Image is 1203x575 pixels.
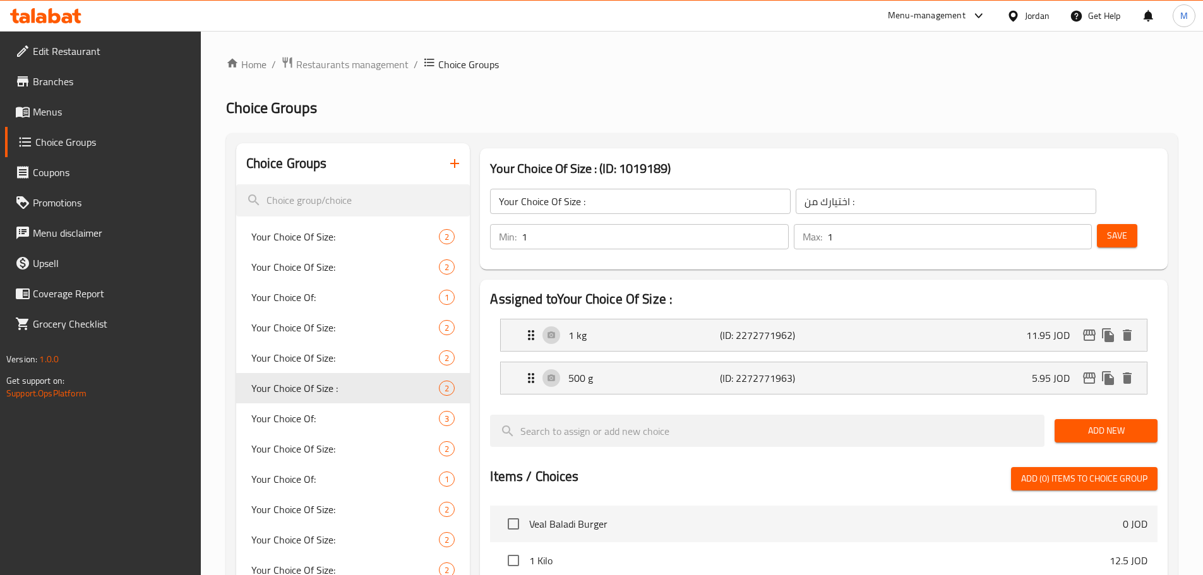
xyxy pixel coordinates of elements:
span: Your Choice Of Size: [251,320,440,335]
span: Promotions [33,195,191,210]
span: Add (0) items to choice group [1021,471,1147,487]
a: Choice Groups [5,127,201,157]
span: 1 Kilo [529,553,1110,568]
button: duplicate [1099,369,1118,388]
div: Your Choice Of Size :2 [236,373,470,403]
button: delete [1118,326,1137,345]
span: Your Choice Of Size : [251,381,440,396]
span: Version: [6,351,37,367]
span: Your Choice Of Size: [251,229,440,244]
button: edit [1080,369,1099,388]
div: Your Choice Of:1 [236,282,470,312]
span: Coverage Report [33,286,191,301]
p: 12.5 JOD [1110,553,1147,568]
div: Choices [439,259,455,275]
span: 2 [440,382,454,394]
div: Choices [439,350,455,365]
span: Your Choice Of Size: [251,532,440,547]
nav: breadcrumb [226,56,1178,73]
input: search [490,415,1044,447]
span: Veal Baladi Burger [529,516,1123,531]
li: Expand [490,314,1158,357]
button: Add New [1055,419,1158,442]
div: Your Choice Of Size:2 [236,525,470,555]
div: Expand [501,362,1147,394]
span: 2 [440,261,454,273]
span: Choice Groups [226,93,317,122]
h2: Items / Choices [490,467,578,486]
div: Your Choice Of Size:2 [236,434,470,464]
a: Branches [5,66,201,97]
div: Your Choice Of:1 [236,464,470,494]
span: Your Choice Of Size: [251,441,440,456]
span: Your Choice Of: [251,290,440,305]
a: Support.OpsPlatform [6,385,87,401]
div: Your Choice Of Size:2 [236,494,470,525]
a: Coupons [5,157,201,187]
div: Expand [501,319,1147,351]
div: Choices [439,532,455,547]
h3: Your Choice Of Size : (ID: 1019189) [490,158,1158,179]
span: 2 [440,231,454,243]
span: Select choice [500,511,527,537]
p: 11.95 JOD [1026,328,1080,343]
h2: Assigned to Your Choice Of Size : [490,290,1158,309]
button: delete [1118,369,1137,388]
span: 2 [440,352,454,364]
div: Your Choice Of Size:2 [236,252,470,282]
div: Choices [439,441,455,456]
span: 1.0.0 [39,351,59,367]
span: Menus [33,104,191,119]
span: Select choice [500,547,527,574]
span: Edit Restaurant [33,44,191,59]
span: Upsell [33,256,191,271]
span: 2 [440,443,454,455]
span: Your Choice Of Size: [251,350,440,365]
span: Get support on: [6,372,64,389]
a: Edit Restaurant [5,36,201,66]
span: Save [1107,228,1127,244]
div: Your Choice Of:3 [236,403,470,434]
a: Menus [5,97,201,127]
span: Grocery Checklist [33,316,191,331]
p: 0 JOD [1123,516,1147,531]
span: Branches [33,74,191,89]
button: Add (0) items to choice group [1011,467,1158,490]
input: search [236,184,470,216]
span: 3 [440,413,454,425]
a: Restaurants management [281,56,409,73]
span: 1 [440,292,454,304]
p: Max: [803,229,822,244]
div: Choices [439,381,455,396]
button: edit [1080,326,1099,345]
div: Your Choice Of Size:2 [236,343,470,373]
p: 500 g [568,370,719,386]
p: Min: [499,229,517,244]
div: Choices [439,502,455,517]
span: Your Choice Of: [251,471,440,487]
div: Choices [439,471,455,487]
span: M [1180,9,1188,23]
span: 1 [440,473,454,485]
li: / [272,57,276,72]
p: 5.95 JOD [1032,370,1080,386]
p: 1 kg [568,328,719,343]
span: Add New [1065,423,1147,439]
p: (ID: 2272771963) [720,370,821,386]
span: Choice Groups [35,134,191,150]
div: Your Choice Of Size:2 [236,312,470,343]
button: duplicate [1099,326,1118,345]
span: 2 [440,534,454,546]
p: (ID: 2272771962) [720,328,821,343]
span: Coupons [33,165,191,180]
span: 2 [440,504,454,516]
span: Your Choice Of Size: [251,502,440,517]
h2: Choice Groups [246,154,327,173]
a: Promotions [5,187,201,218]
div: Menu-management [888,8,966,23]
li: Expand [490,357,1158,400]
span: Menu disclaimer [33,225,191,240]
span: Your Choice Of: [251,411,440,426]
a: Upsell [5,248,201,278]
span: 2 [440,322,454,334]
